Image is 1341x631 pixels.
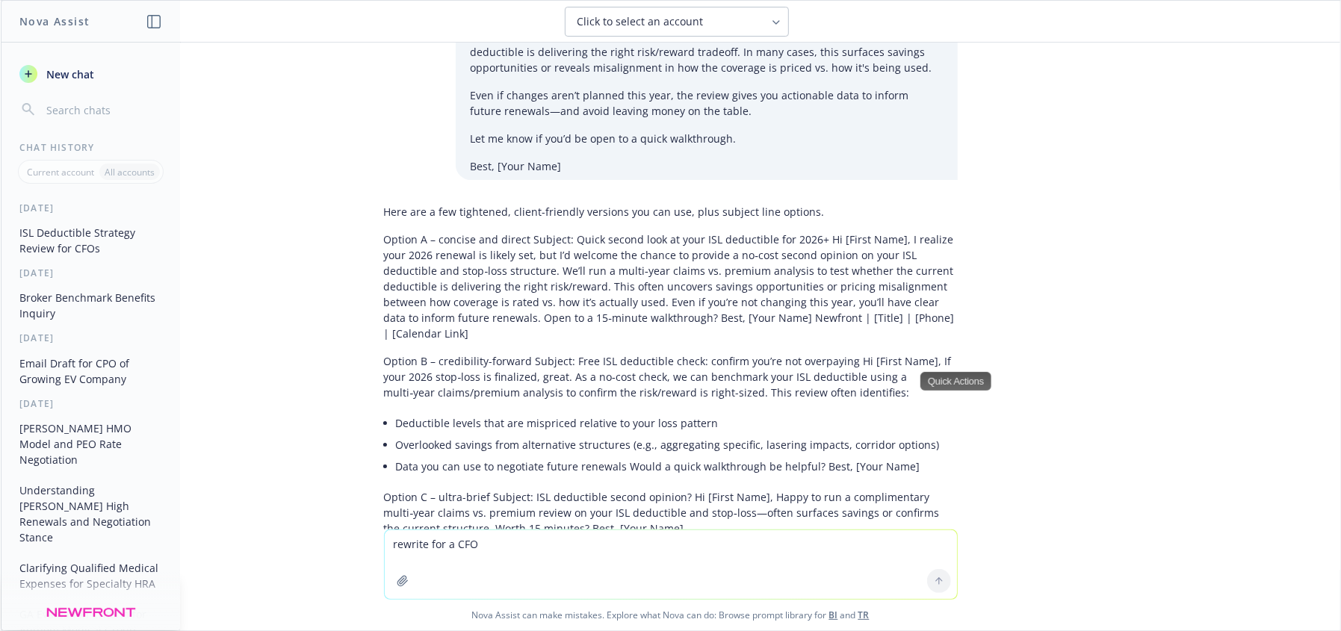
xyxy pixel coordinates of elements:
[384,489,958,536] p: Option C – ultra-brief Subject: ISL deductible second opinion? Hi [First Name], Happy to run a co...
[13,351,168,391] button: Email Draft for CPO of Growing EV Company
[384,231,958,341] p: Option A – concise and direct Subject: Quick second look at your ISL deductible for 2026+ Hi [Fir...
[43,99,162,120] input: Search chats
[13,416,168,472] button: [PERSON_NAME] HMO Model and PEO Rate Negotiation
[13,220,168,261] button: ISL Deductible Strategy Review for CFOs
[43,66,94,82] span: New chat
[1,267,180,279] div: [DATE]
[1,332,180,344] div: [DATE]
[13,285,168,326] button: Broker Benchmark Benefits Inquiry
[471,158,943,174] p: Best, [Your Name]
[13,60,168,87] button: New chat
[19,13,90,29] h1: Nova Assist
[396,434,958,456] li: Overlooked savings from alternative structures (e.g., aggregating specific, lasering impacts, cor...
[105,166,155,178] p: All accounts
[13,556,168,596] button: Clarifying Qualified Medical Expenses for Specialty HRA
[471,28,943,75] p: We typically do a multi-year claims vs. premium analysis to assess whether the current deductible...
[1,397,180,410] div: [DATE]
[13,478,168,550] button: Understanding [PERSON_NAME] High Renewals and Negotiation Stance
[471,87,943,119] p: Even if changes aren’t planned this year, the review gives you actionable data to inform future r...
[471,131,943,146] p: Let me know if you’d be open to a quick walkthrough.
[7,600,1334,630] span: Nova Assist can make mistakes. Explore what Nova can do: Browse prompt library for and
[396,456,958,477] li: Data you can use to negotiate future renewals Would a quick walkthrough be helpful? Best, [Your N...
[27,166,94,178] p: Current account
[384,353,958,400] p: Option B – credibility-forward Subject: Free ISL deductible check: confirm you’re not overpaying ...
[577,14,704,29] span: Click to select an account
[858,609,870,621] a: TR
[1,202,180,214] div: [DATE]
[1,141,180,154] div: Chat History
[565,7,789,37] button: Click to select an account
[384,204,958,220] p: Here are a few tightened, client-friendly versions you can use, plus subject line options.
[396,412,958,434] li: Deductible levels that are mispriced relative to your loss pattern
[829,609,838,621] a: BI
